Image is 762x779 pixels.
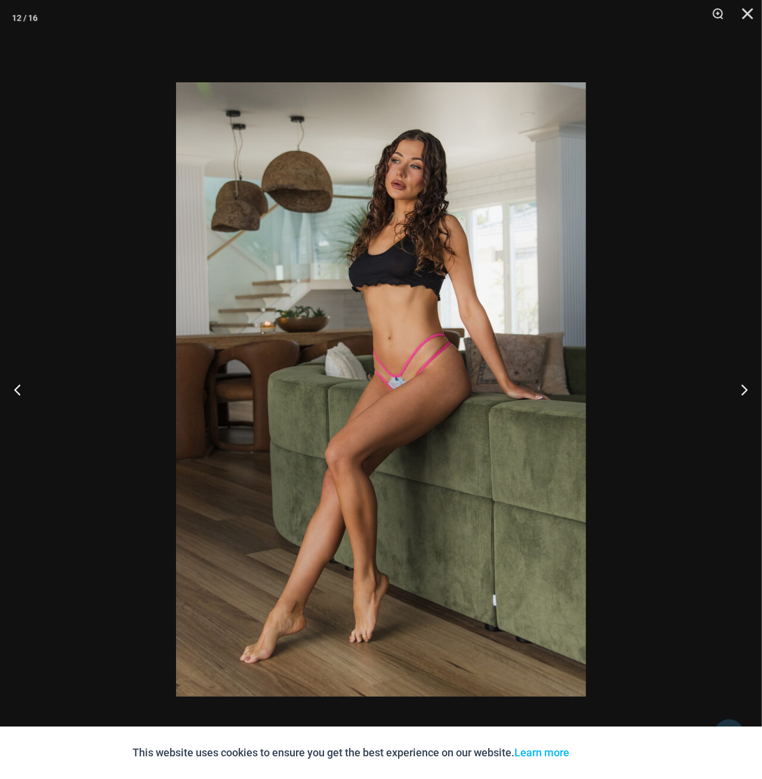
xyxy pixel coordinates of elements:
a: Learn more [515,746,570,759]
button: Accept [579,738,630,767]
button: Next [717,360,762,419]
img: Savour Cotton Candy 6035 Thong 10 [176,82,586,697]
div: 12 / 16 [12,9,38,27]
p: This website uses cookies to ensure you get the best experience on our website. [133,744,570,762]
